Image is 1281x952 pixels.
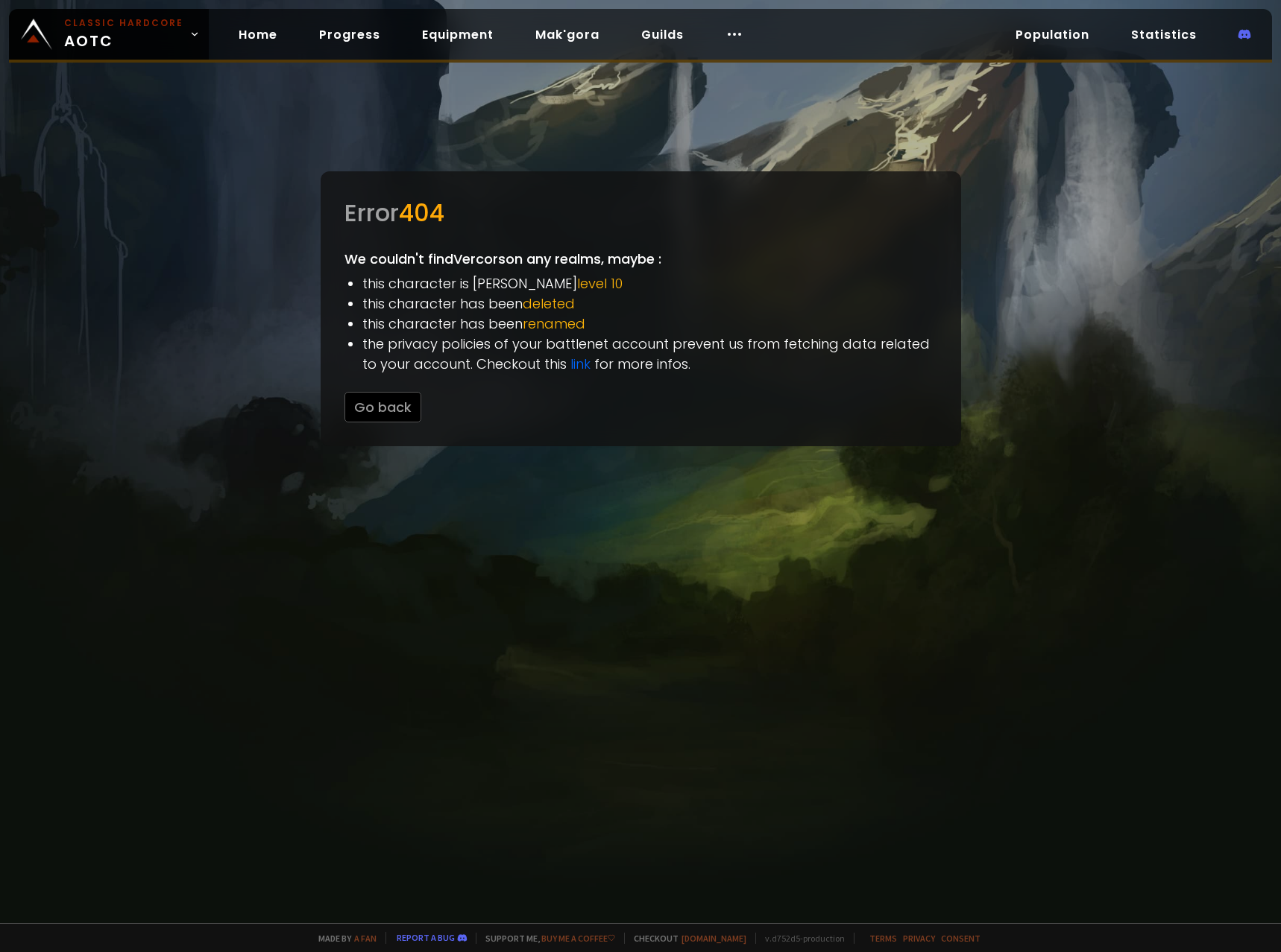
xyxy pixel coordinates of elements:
[1119,19,1209,50] a: Statistics
[321,171,961,446] div: We couldn't find Vercors on any realms, maybe :
[541,933,615,944] a: Buy me a coffee
[64,16,183,30] small: Classic Hardcore
[399,196,444,229] span: 404
[1004,19,1101,50] a: Population
[344,398,421,416] a: Go back
[362,273,937,293] li: this character is [PERSON_NAME]
[410,19,506,50] a: Equipment
[362,314,937,334] li: this character has been
[397,932,455,943] a: Report a bug
[570,355,591,373] a: link
[941,933,981,944] a: Consent
[309,933,377,944] span: Made by
[354,933,377,944] a: a fan
[624,933,746,944] span: Checkout
[755,933,845,944] span: v. d752d5 - production
[577,274,623,293] span: level 10
[362,334,937,374] li: the privacy policies of your battlenet account prevent us from fetching data related to your acco...
[64,16,183,52] span: AOTC
[344,195,937,231] div: Error
[523,314,585,333] span: renamed
[869,933,897,944] a: Terms
[682,933,746,944] a: [DOMAIN_NAME]
[307,19,392,50] a: Progress
[9,9,209,60] a: Classic HardcoreAOTC
[903,933,935,944] a: Privacy
[344,392,421,422] button: Go back
[629,19,696,50] a: Guilds
[476,933,615,944] span: Support me,
[523,294,575,313] span: deleted
[362,293,937,314] li: this character has been
[523,19,611,50] a: Mak'gora
[227,19,289,50] a: Home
